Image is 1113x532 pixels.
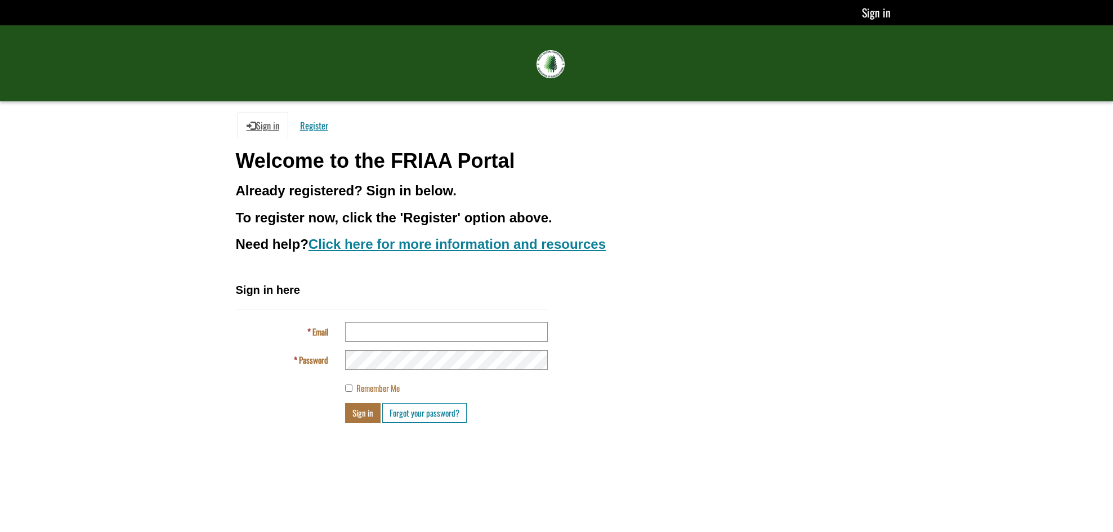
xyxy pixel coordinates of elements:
[236,211,878,225] h3: To register now, click the 'Register' option above.
[312,325,328,338] span: Email
[236,150,878,172] h1: Welcome to the FRIAA Portal
[236,284,300,296] span: Sign in here
[238,113,288,138] a: Sign in
[291,113,337,138] a: Register
[345,385,352,392] input: Remember Me
[862,4,891,21] a: Sign in
[382,403,467,423] a: Forgot your password?
[345,403,381,423] button: Sign in
[356,382,400,394] span: Remember Me
[299,354,328,366] span: Password
[309,236,606,252] a: Click here for more information and resources
[537,50,565,78] img: FRIAA Submissions Portal
[236,184,878,198] h3: Already registered? Sign in below.
[236,237,878,252] h3: Need help?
